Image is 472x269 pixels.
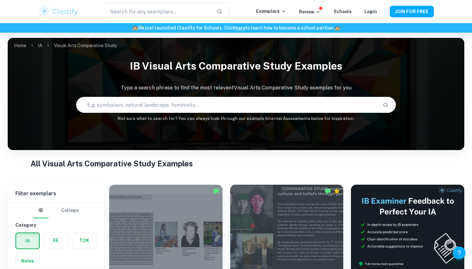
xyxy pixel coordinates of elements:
[364,9,377,14] a: Login
[453,247,466,259] button: Help and Feedback
[380,99,391,110] button: Search
[334,188,340,194] div: Premium
[8,185,104,203] h6: Filter exemplars
[76,96,377,114] input: E.g. symbolism, natural landscape, femininity...
[335,25,340,30] span: 🏫
[325,188,331,194] img: Marked
[72,233,96,248] button: TOK
[1,24,471,31] h6: We just launched Clastify for Schools. Click to learn how to become a school partner.
[15,222,96,229] h6: Category
[8,115,464,122] h6: Not sure what to search for? You can always look through our example Internal Assessments below f...
[33,203,79,218] div: Filter type choice
[334,9,352,14] a: Schools
[16,233,39,248] button: IA
[44,233,68,248] button: EE
[132,25,138,30] span: 🏫
[16,253,39,269] button: Notes
[235,25,245,30] a: here
[54,42,117,49] p: Visual Arts Comparative Study
[8,84,464,92] p: Type a search phrase to find the most relevant Visual Arts Comparative Study examples for you
[299,8,321,15] p: Review
[31,158,441,169] h1: All Visual Arts Comparative Study Examples
[213,188,219,194] img: Marked
[38,5,79,18] img: Clastify logo
[256,8,286,15] p: Exemplars
[14,41,26,50] a: Home
[8,56,464,76] h1: IB Visual Arts Comparative Study examples
[390,6,434,17] button: JOIN FOR FREE
[106,3,212,21] input: Search for any exemplars...
[33,203,48,218] button: IB
[61,203,79,218] button: College
[38,41,42,50] a: IA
